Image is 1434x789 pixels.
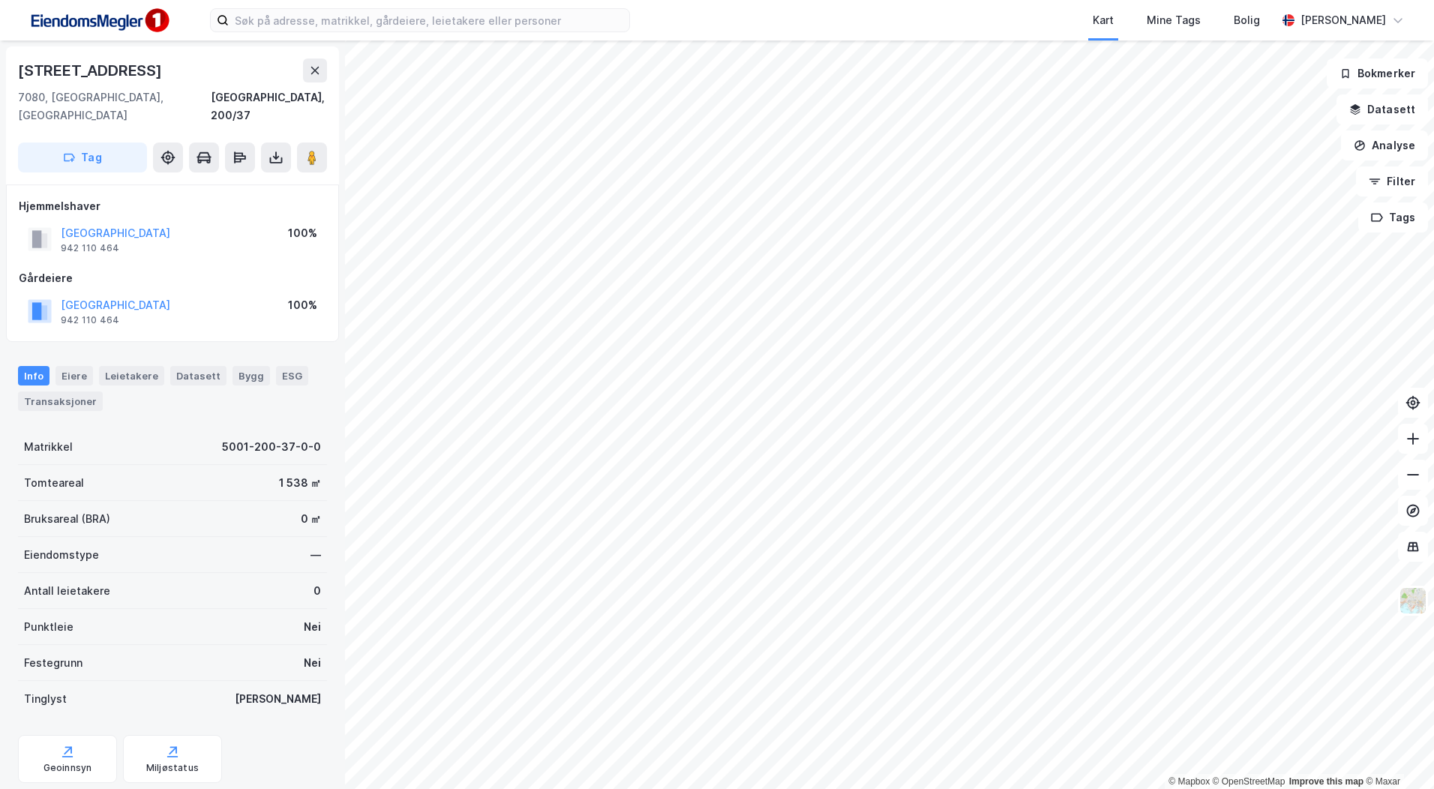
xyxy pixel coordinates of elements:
div: 1 538 ㎡ [279,474,321,492]
div: Bolig [1234,11,1260,29]
div: Kontrollprogram for chat [1359,717,1434,789]
div: [PERSON_NAME] [1300,11,1386,29]
div: 0 ㎡ [301,510,321,528]
div: 942 110 464 [61,242,119,254]
div: Geoinnsyn [43,762,92,774]
div: Bruksareal (BRA) [24,510,110,528]
div: Eiere [55,366,93,385]
div: [STREET_ADDRESS] [18,58,165,82]
div: Bygg [232,366,270,385]
button: Datasett [1336,94,1428,124]
button: Tags [1358,202,1428,232]
div: — [310,546,321,564]
div: Hjemmelshaver [19,197,326,215]
div: Mine Tags [1147,11,1201,29]
div: Punktleie [24,618,73,636]
div: Leietakere [99,366,164,385]
div: Matrikkel [24,438,73,456]
div: Info [18,366,49,385]
div: Tinglyst [24,690,67,708]
div: ESG [276,366,308,385]
div: Nei [304,654,321,672]
img: Z [1399,586,1427,615]
div: 100% [288,224,317,242]
div: 0 [313,582,321,600]
div: 5001-200-37-0-0 [222,438,321,456]
a: Mapbox [1168,776,1210,787]
div: Kart [1093,11,1114,29]
div: [GEOGRAPHIC_DATA], 200/37 [211,88,327,124]
div: Eiendomstype [24,546,99,564]
div: 942 110 464 [61,314,119,326]
div: Gårdeiere [19,269,326,287]
div: 7080, [GEOGRAPHIC_DATA], [GEOGRAPHIC_DATA] [18,88,211,124]
a: OpenStreetMap [1213,776,1285,787]
div: 100% [288,296,317,314]
iframe: Chat Widget [1359,717,1434,789]
button: Analyse [1341,130,1428,160]
div: Nei [304,618,321,636]
a: Improve this map [1289,776,1363,787]
button: Tag [18,142,147,172]
div: Antall leietakere [24,582,110,600]
div: Tomteareal [24,474,84,492]
button: Bokmerker [1327,58,1428,88]
div: [PERSON_NAME] [235,690,321,708]
img: F4PB6Px+NJ5v8B7XTbfpPpyloAAAAASUVORK5CYII= [24,4,174,37]
div: Transaksjoner [18,391,103,411]
div: Datasett [170,366,226,385]
div: Festegrunn [24,654,82,672]
div: Miljøstatus [146,762,199,774]
button: Filter [1356,166,1428,196]
input: Søk på adresse, matrikkel, gårdeiere, leietakere eller personer [229,9,629,31]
